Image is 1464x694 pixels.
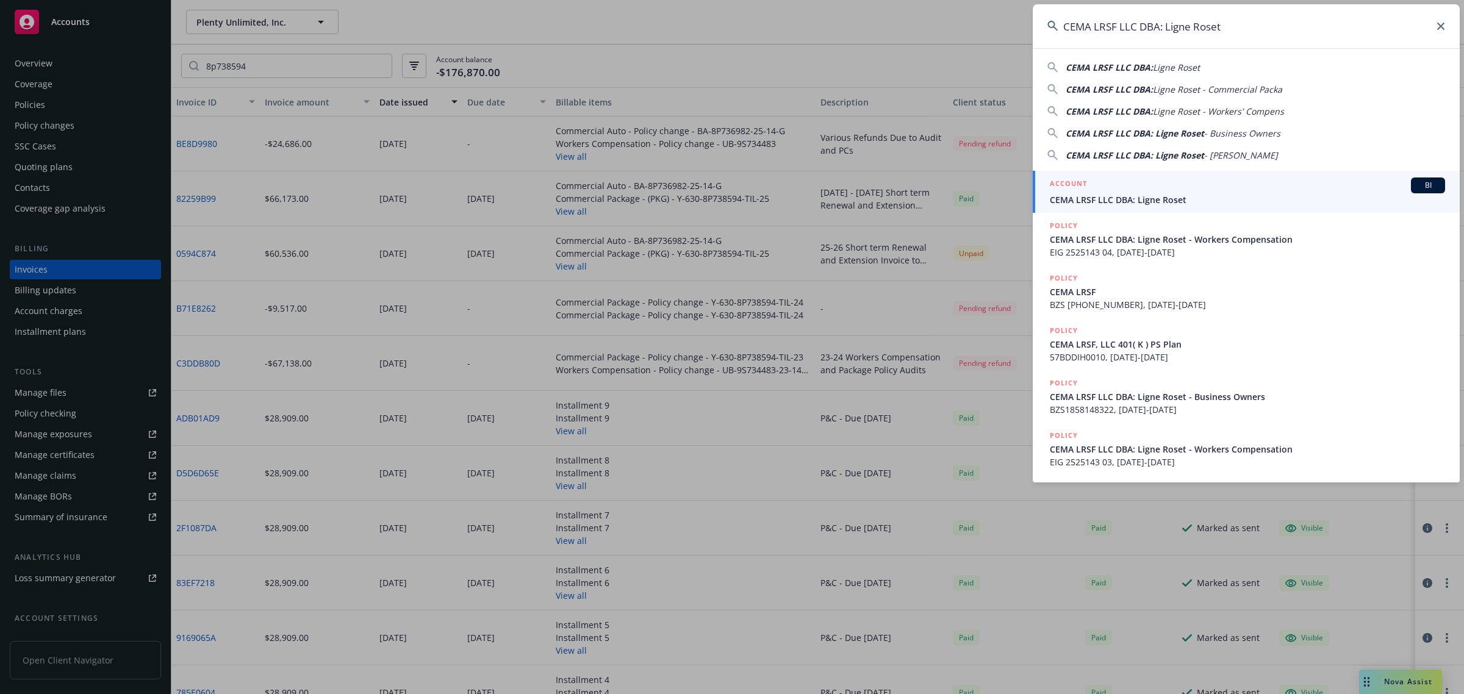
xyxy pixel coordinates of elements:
h5: POLICY [1050,220,1078,232]
h5: ACCOUNT [1050,177,1087,192]
input: Search... [1033,4,1460,48]
span: CEMA LRSF LLC DBA: Ligne Roset - Business Owners [1050,390,1445,403]
span: CEMA LRSF LLC DBA: Ligne Roset - Workers Compensation [1050,233,1445,246]
a: POLICYCEMA LRSF LLC DBA: Ligne Roset - Business OwnersBZS1858148322, [DATE]-[DATE] [1033,370,1460,423]
a: POLICYCEMA LRSFBZS [PHONE_NUMBER], [DATE]-[DATE] [1033,265,1460,318]
span: BZS1858148322, [DATE]-[DATE] [1050,403,1445,416]
span: - Business Owners [1204,127,1280,139]
span: CEMA LRSF LLC DBA: Ligne Roset [1050,193,1445,206]
span: CEMA LRSF LLC DBA: Ligne Roset [1066,127,1204,139]
span: CEMA LRSF LLC DBA: [1066,84,1153,95]
span: CEMA LRSF LLC DBA: Ligne Roset [1066,149,1204,161]
span: CEMA LRSF [1050,285,1445,298]
span: Ligne Roset [1153,62,1200,73]
span: EIG 2525143 03, [DATE]-[DATE] [1050,456,1445,468]
span: 57BDDIH0010, [DATE]-[DATE] [1050,351,1445,363]
h5: POLICY [1050,429,1078,442]
h5: POLICY [1050,272,1078,284]
a: ACCOUNTBICEMA LRSF LLC DBA: Ligne Roset [1033,171,1460,213]
span: CEMA LRSF LLC DBA: [1066,62,1153,73]
span: Ligne Roset - Commercial Packa [1153,84,1282,95]
h5: POLICY [1050,377,1078,389]
h5: POLICY [1050,324,1078,337]
span: EIG 2525143 04, [DATE]-[DATE] [1050,246,1445,259]
span: CEMA LRSF LLC DBA: [1066,106,1153,117]
span: Ligne Roset - Workers' Compens [1153,106,1284,117]
a: POLICYCEMA LRSF LLC DBA: Ligne Roset - Workers CompensationEIG 2525143 03, [DATE]-[DATE] [1033,423,1460,475]
span: BZS [PHONE_NUMBER], [DATE]-[DATE] [1050,298,1445,311]
span: CEMA LRSF, LLC 401( K ) PS Plan [1050,338,1445,351]
span: BI [1416,180,1440,191]
a: POLICYCEMA LRSF, LLC 401( K ) PS Plan57BDDIH0010, [DATE]-[DATE] [1033,318,1460,370]
span: - [PERSON_NAME] [1204,149,1278,161]
span: CEMA LRSF LLC DBA: Ligne Roset - Workers Compensation [1050,443,1445,456]
a: POLICYCEMA LRSF LLC DBA: Ligne Roset - Workers CompensationEIG 2525143 04, [DATE]-[DATE] [1033,213,1460,265]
